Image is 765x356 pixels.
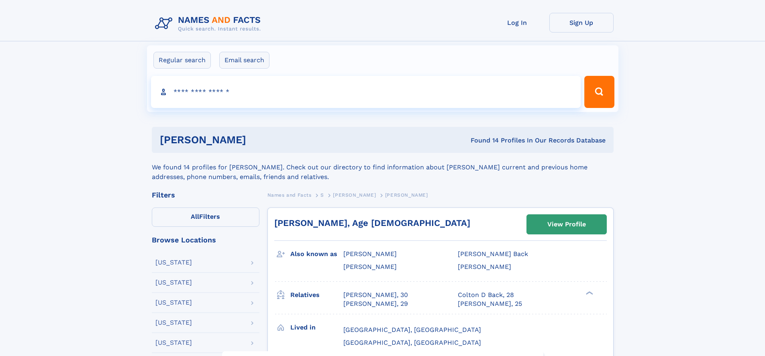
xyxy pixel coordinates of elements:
[584,76,614,108] button: Search Button
[333,192,376,198] span: [PERSON_NAME]
[155,259,192,266] div: [US_STATE]
[343,263,397,271] span: [PERSON_NAME]
[274,218,470,228] a: [PERSON_NAME], Age [DEMOGRAPHIC_DATA]
[458,250,528,258] span: [PERSON_NAME] Back
[267,190,312,200] a: Names and Facts
[527,215,606,234] a: View Profile
[152,191,259,199] div: Filters
[219,52,269,69] label: Email search
[485,13,549,33] a: Log In
[320,190,324,200] a: S
[152,207,259,227] label: Filters
[290,288,343,302] h3: Relatives
[358,136,606,145] div: Found 14 Profiles In Our Records Database
[343,339,481,346] span: [GEOGRAPHIC_DATA], [GEOGRAPHIC_DATA]
[584,290,594,295] div: ❯
[191,213,199,220] span: All
[458,263,511,271] span: [PERSON_NAME]
[155,279,192,286] div: [US_STATE]
[290,247,343,261] h3: Also known as
[549,13,614,33] a: Sign Up
[547,215,586,234] div: View Profile
[385,192,428,198] span: [PERSON_NAME]
[333,190,376,200] a: [PERSON_NAME]
[343,291,408,299] a: [PERSON_NAME], 30
[151,76,581,108] input: search input
[153,52,211,69] label: Regular search
[155,340,192,346] div: [US_STATE]
[458,291,514,299] a: Colton D Back, 28
[343,299,408,308] a: [PERSON_NAME], 29
[152,236,259,244] div: Browse Locations
[343,326,481,334] span: [GEOGRAPHIC_DATA], [GEOGRAPHIC_DATA]
[155,319,192,326] div: [US_STATE]
[320,192,324,198] span: S
[155,299,192,306] div: [US_STATE]
[152,13,267,35] img: Logo Names and Facts
[160,135,359,145] h1: [PERSON_NAME]
[343,250,397,258] span: [PERSON_NAME]
[458,299,522,308] a: [PERSON_NAME], 25
[152,153,614,182] div: We found 14 profiles for [PERSON_NAME]. Check out our directory to find information about [PERSON...
[290,321,343,334] h3: Lived in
